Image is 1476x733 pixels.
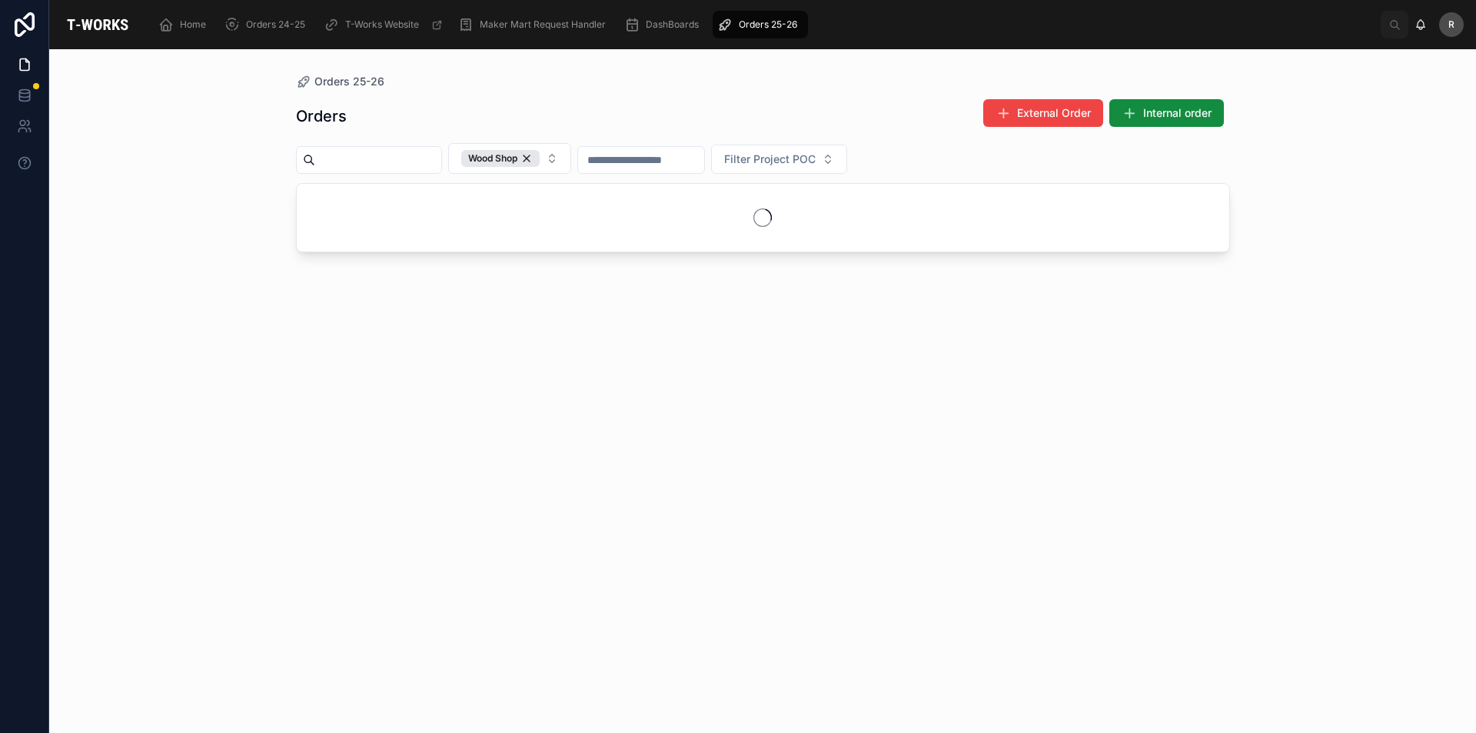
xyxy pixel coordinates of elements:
div: scrollable content [146,8,1381,42]
span: External Order [1017,105,1091,121]
div: Wood Shop [461,150,540,167]
button: Select Button [711,145,847,174]
a: Orders 25-26 [296,74,384,89]
button: Internal order [1109,99,1224,127]
a: Orders 24-25 [220,11,316,38]
span: Orders 24-25 [246,18,305,31]
a: DashBoards [620,11,710,38]
span: Orders 25-26 [314,74,384,89]
a: Home [154,11,217,38]
span: T-Works Website [345,18,419,31]
img: App logo [61,12,134,37]
a: Maker Mart Request Handler [454,11,617,38]
span: Home [180,18,206,31]
button: Unselect WOOD_SHOP [461,150,540,167]
button: External Order [983,99,1103,127]
h1: Orders [296,105,347,127]
span: Maker Mart Request Handler [480,18,606,31]
span: DashBoards [646,18,699,31]
a: T-Works Website [319,11,450,38]
span: Filter Project POC [724,152,816,167]
span: R [1448,18,1454,31]
span: Orders 25-26 [739,18,797,31]
a: Orders 25-26 [713,11,808,38]
button: Select Button [448,143,571,174]
span: Internal order [1143,105,1212,121]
